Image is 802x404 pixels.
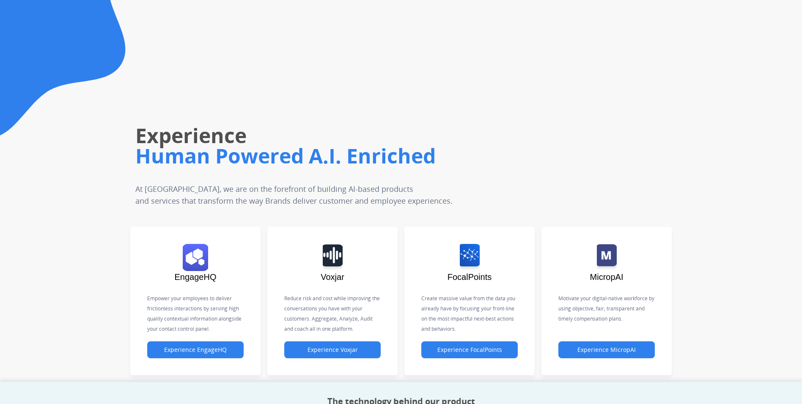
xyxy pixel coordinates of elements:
button: Experience MicropAI [558,341,655,358]
button: Experience FocalPoints [421,341,518,358]
p: Reduce risk and cost while improving the conversations you have with your customers. Aggregate, A... [284,293,381,334]
span: FocalPoints [448,272,492,282]
p: At [GEOGRAPHIC_DATA], we are on the forefront of building AI-based products and services that tra... [135,183,512,207]
a: Experience EngageHQ [147,346,244,354]
h1: Experience [135,122,566,149]
p: Motivate your digital-native workforce by using objective, fair, transparent and timely compensat... [558,293,655,324]
button: Experience EngageHQ [147,341,244,358]
a: Experience FocalPoints [421,346,518,354]
a: Experience MicropAI [558,346,655,354]
button: Experience Voxjar [284,341,381,358]
img: logo [183,244,208,271]
span: Voxjar [321,272,344,282]
span: MicropAI [590,272,623,282]
img: logo [323,244,343,271]
p: Empower your employees to deliver frictionless interactions by serving high quality contextual in... [147,293,244,334]
p: Create massive value from the data you already have by focusing your front-line on the most impac... [421,293,518,334]
img: logo [597,244,617,271]
a: Experience Voxjar [284,346,381,354]
span: EngageHQ [175,272,217,282]
img: logo [460,244,480,271]
h1: Human Powered A.I. Enriched [135,142,566,169]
